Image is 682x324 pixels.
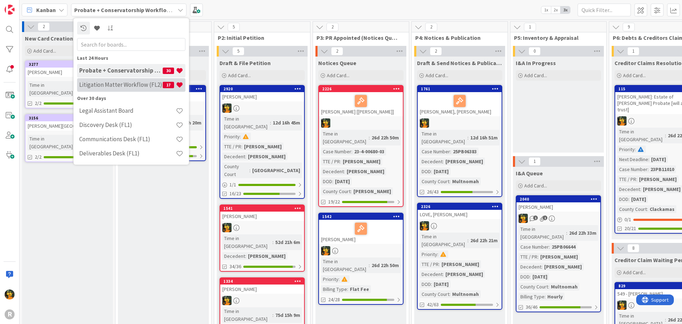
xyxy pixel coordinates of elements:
div: MR [220,223,304,232]
div: Decedent [420,270,443,278]
span: : [648,165,649,173]
div: Time in [GEOGRAPHIC_DATA] [222,115,270,131]
span: P3: PR Appointed (Notices Queue) [316,34,400,41]
div: 2226 [319,86,403,92]
img: Visit kanbanzone.com [5,5,15,15]
div: [PERSON_NAME] [516,202,600,212]
div: Decedent [519,263,541,271]
div: 23PB11010 [649,165,676,173]
span: 2/2 [35,153,42,161]
div: 1542 [322,214,403,219]
div: Time in [GEOGRAPHIC_DATA] [222,234,272,250]
span: 24/28 [328,296,340,303]
div: Decedent [321,168,344,175]
span: New Card Creation [25,35,73,42]
div: Decedent [617,185,640,193]
div: [PERSON_NAME] [444,270,485,278]
span: : [628,195,629,203]
div: Case Number [321,148,351,155]
h4: Communications Desk (FL1) [79,136,176,143]
div: 3277 [26,61,109,68]
span: : [541,263,542,271]
span: : [437,250,438,258]
div: Case Number [420,148,450,155]
div: Multnomah [450,290,481,298]
div: Billing Type [519,293,545,301]
div: [PERSON_NAME] [352,187,393,195]
span: Notices Queue [318,59,356,67]
div: 2226[PERSON_NAME] [[PERSON_NAME]] [319,86,403,116]
div: Time in [GEOGRAPHIC_DATA] [28,81,85,97]
span: : [467,237,469,244]
div: MR [319,246,403,255]
div: 1761 [418,86,502,92]
span: : [340,158,341,165]
div: [PERSON_NAME] [26,68,109,77]
div: MR [220,296,304,305]
div: 75d 15h 9m [274,311,302,319]
span: 42/63 [427,301,439,308]
span: 36/46 [526,303,537,311]
div: 3277[PERSON_NAME] [26,61,109,77]
div: 52d 21h 6m [274,238,302,246]
div: [PERSON_NAME] [538,253,580,261]
div: [DATE] [333,177,352,185]
span: Draft & File Petition [220,59,271,67]
div: Multnomah [549,283,579,291]
div: TTE / PR [617,175,636,183]
div: 1542[PERSON_NAME] [319,213,403,244]
div: 1334[PERSON_NAME] [220,278,304,294]
h4: Litigation Matter Workflow (FL2) [79,81,163,88]
div: [PERSON_NAME], [PERSON_NAME] [418,92,502,116]
div: 2040 [520,197,600,202]
div: Hourly [546,293,564,301]
div: 1541 [220,205,304,212]
div: Flat Fee [348,285,371,293]
div: Next Deadline [617,155,648,163]
div: Decedent [222,252,245,260]
span: : [449,290,450,298]
span: 1 [524,23,536,31]
div: TTE / PR [222,143,241,150]
div: 2040 [516,196,600,202]
span: : [369,134,370,142]
span: : [450,148,451,155]
div: [DATE] [531,273,549,281]
div: 2920 [223,86,304,91]
div: [PERSON_NAME] [242,143,283,150]
div: [PERSON_NAME] [542,263,584,271]
div: Time in [GEOGRAPHIC_DATA] [222,307,272,323]
div: DOD [420,168,431,175]
span: : [332,177,333,185]
div: 2326LOVE, [PERSON_NAME] [418,203,502,219]
div: 3156[PERSON_NAME][GEOGRAPHIC_DATA] [26,115,109,131]
div: MR [418,118,502,128]
div: 2326 [418,203,502,210]
span: : [548,283,549,291]
div: 26d 22h 50m [370,261,401,269]
div: [DATE] [629,195,648,203]
div: [PERSON_NAME] [220,285,304,294]
div: Priority [420,250,437,258]
span: 1 [529,157,541,166]
span: : [537,253,538,261]
span: : [240,133,241,140]
span: P2: Initial Petition [218,34,301,41]
div: 2920 [220,86,304,92]
img: MR [222,223,232,232]
div: Time in [GEOGRAPHIC_DATA] [617,128,665,143]
div: Time in [GEOGRAPHIC_DATA] [321,130,369,145]
div: [PERSON_NAME] [341,158,382,165]
div: 25PB06644 [550,243,577,251]
div: DOD [420,280,431,288]
div: Over 30 days [77,95,185,102]
div: 23-4-00680-03 [352,148,386,155]
span: : [241,143,242,150]
span: 9 [623,23,635,31]
span: : [467,134,469,142]
div: Time in [GEOGRAPHIC_DATA] [420,233,467,248]
span: : [344,168,345,175]
span: : [636,175,637,183]
div: 1541[PERSON_NAME] [220,205,304,221]
div: 1542 [319,213,403,220]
